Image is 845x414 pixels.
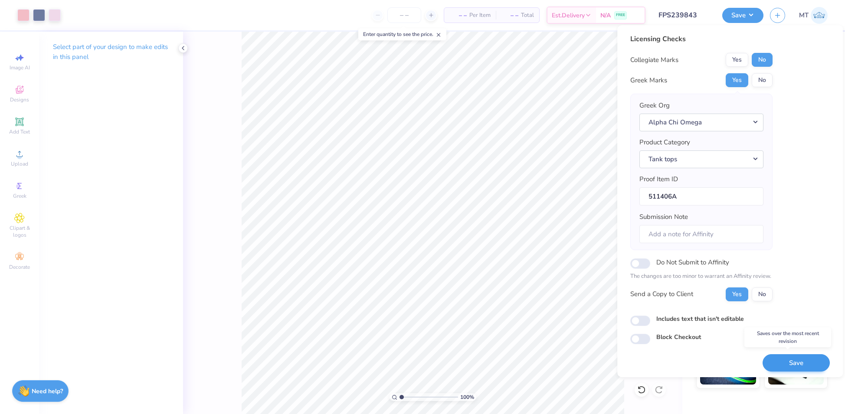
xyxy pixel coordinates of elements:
label: Proof Item ID [639,174,678,184]
span: 100 % [460,393,474,401]
button: No [752,287,773,301]
button: Alpha Chi Omega [639,114,763,131]
button: Save [722,8,763,23]
img: Michelle Tapire [811,7,828,24]
button: Yes [726,53,748,67]
span: – – [501,11,518,20]
button: Yes [726,287,748,301]
div: Licensing Checks [630,34,773,44]
span: Add Text [9,128,30,135]
span: Image AI [10,64,30,71]
label: Product Category [639,137,690,147]
input: Untitled Design [652,7,716,24]
label: Greek Org [639,101,670,111]
span: Greek [13,192,26,199]
span: Total [521,11,534,20]
div: Saves over the most recent revision [744,327,831,347]
button: Save [763,354,830,372]
p: The changes are too minor to warrant an Affinity review. [630,272,773,281]
div: Greek Marks [630,75,667,85]
button: No [752,73,773,87]
span: Upload [11,160,28,167]
button: Yes [726,73,748,87]
input: – – [387,7,421,23]
label: Do Not Submit to Affinity [656,257,729,268]
button: Tank tops [639,150,763,168]
div: Collegiate Marks [630,55,678,65]
div: Enter quantity to see the price. [358,28,446,40]
span: Decorate [9,264,30,271]
div: Send a Copy to Client [630,289,693,299]
button: No [752,53,773,67]
span: Per Item [469,11,491,20]
span: N/A [600,11,611,20]
span: Est. Delivery [552,11,585,20]
span: Clipart & logos [4,225,35,238]
label: Block Checkout [656,333,701,342]
a: MT [799,7,828,24]
span: – – [449,11,467,20]
label: Includes text that isn't editable [656,314,744,323]
span: FREE [616,12,625,18]
label: Submission Note [639,212,688,222]
strong: Need help? [32,387,63,395]
p: Select part of your design to make edits in this panel [53,42,169,62]
span: Designs [10,96,29,103]
input: Add a note for Affinity [639,225,763,244]
span: MT [799,10,809,20]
